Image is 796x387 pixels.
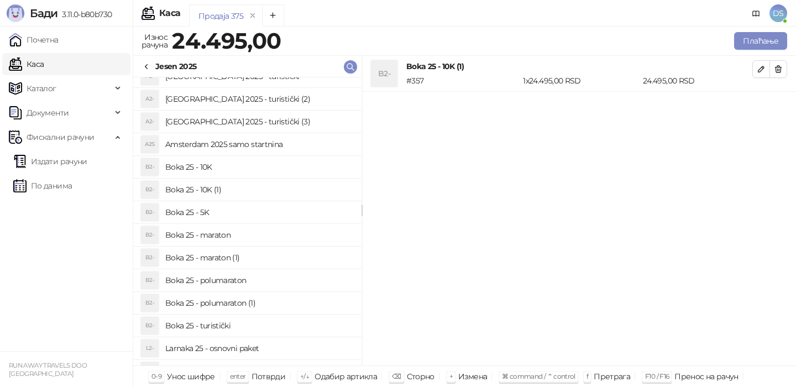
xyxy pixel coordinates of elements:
[141,135,159,153] div: A2S
[27,102,69,124] span: Документи
[645,372,669,380] span: F10 / F16
[155,60,197,72] div: Jesen 2025
[392,372,401,380] span: ⌫
[141,249,159,266] div: B2-
[57,9,112,19] span: 3.11.0-b80b730
[9,53,44,75] a: Каса
[165,362,353,380] h4: Ljubljana 2025 - sa startninom za maraton (2)
[133,77,362,365] div: grid
[165,249,353,266] h4: Boka 25 - maraton (1)
[141,362,159,380] div: L2-
[230,372,246,380] span: enter
[371,60,397,87] div: B2-
[315,369,377,384] div: Одабир артикла
[594,369,630,384] div: Претрага
[141,294,159,312] div: B2-
[9,362,87,378] small: RUN AWAY TRAVELS DOO [GEOGRAPHIC_DATA]
[9,29,59,51] a: Почетна
[245,11,260,20] button: remove
[198,10,243,22] div: Продаја 375
[141,317,159,334] div: B2-
[165,339,353,357] h4: Larnaka 25 - osnovni paket
[407,369,434,384] div: Сторно
[521,75,641,87] div: 1 x 24.495,00 RSD
[165,158,353,176] h4: Boka 25 - 10K
[27,77,56,100] span: Каталог
[141,271,159,289] div: B2-
[7,4,24,22] img: Logo
[262,4,284,27] button: Add tab
[27,126,94,148] span: Фискални рачуни
[13,175,72,197] a: По данима
[172,27,281,54] strong: 24.495,00
[165,271,353,289] h4: Boka 25 - polumaraton
[159,9,180,18] div: Каса
[167,369,215,384] div: Унос шифре
[165,294,353,312] h4: Boka 25 - polumaraton (1)
[404,75,521,87] div: # 357
[165,317,353,334] h4: Boka 25 - turistički
[300,372,309,380] span: ↑/↓
[674,369,738,384] div: Пренос на рачун
[769,4,787,22] span: DS
[165,181,353,198] h4: Boka 25 - 10K (1)
[139,30,170,52] div: Износ рачуна
[165,226,353,244] h4: Boka 25 - maraton
[734,32,787,50] button: Плаћање
[141,226,159,244] div: B2-
[165,203,353,221] h4: Boka 25 - 5K
[165,135,353,153] h4: Amsterdam 2025 samo startnina
[141,90,159,108] div: A2-
[458,369,487,384] div: Измена
[165,113,353,130] h4: [GEOGRAPHIC_DATA] 2025 - turistički (3)
[141,158,159,176] div: B2-
[502,372,575,380] span: ⌘ command / ⌃ control
[13,150,87,172] a: Издати рачуни
[141,203,159,221] div: B2-
[165,90,353,108] h4: [GEOGRAPHIC_DATA] 2025 - turistički (2)
[151,372,161,380] span: 0-9
[141,339,159,357] div: L2-
[141,181,159,198] div: B2-
[252,369,286,384] div: Потврди
[141,113,159,130] div: A2-
[30,7,57,20] span: Бади
[641,75,755,87] div: 24.495,00 RSD
[449,372,453,380] span: +
[586,372,588,380] span: f
[747,4,765,22] a: Документација
[406,60,752,72] h4: Boka 25 - 10K (1)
